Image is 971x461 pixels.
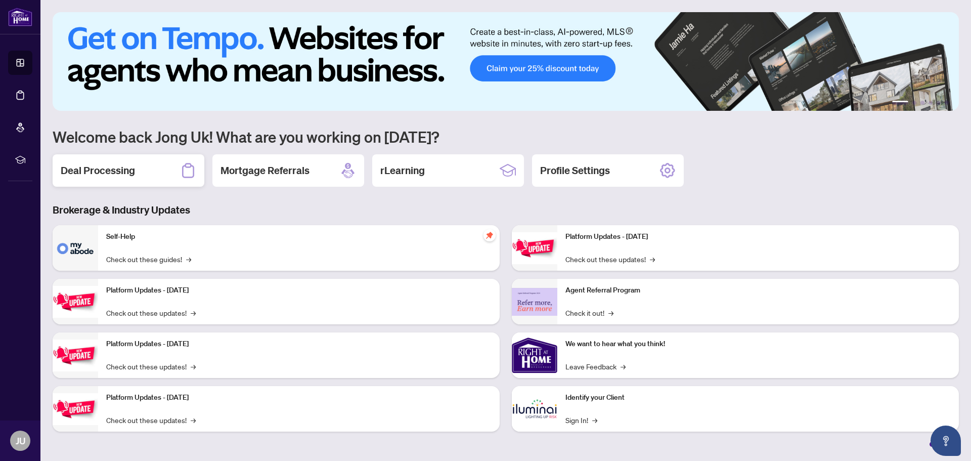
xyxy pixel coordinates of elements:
[565,361,626,372] a: Leave Feedback→
[565,392,951,403] p: Identify your Client
[512,386,557,432] img: Identify your Client
[565,307,613,318] a: Check it out!→
[53,393,98,425] img: Platform Updates - July 8, 2025
[106,231,492,242] p: Self-Help
[8,8,32,26] img: logo
[912,101,916,105] button: 2
[53,340,98,371] img: Platform Updates - July 21, 2025
[53,127,959,146] h1: Welcome back Jong Uk! What are you working on [DATE]?
[106,414,196,426] a: Check out these updates!→
[512,232,557,264] img: Platform Updates - June 23, 2025
[565,414,597,426] a: Sign In!→
[929,101,933,105] button: 4
[53,203,959,217] h3: Brokerage & Industry Updates
[565,339,951,350] p: We want to hear what you think!
[892,101,908,105] button: 1
[191,307,196,318] span: →
[61,163,135,178] h2: Deal Processing
[191,414,196,426] span: →
[945,101,949,105] button: 6
[16,434,25,448] span: JU
[106,392,492,403] p: Platform Updates - [DATE]
[106,285,492,296] p: Platform Updates - [DATE]
[186,254,191,265] span: →
[920,101,924,105] button: 3
[565,285,951,296] p: Agent Referral Program
[565,254,655,265] a: Check out these updates!→
[106,361,196,372] a: Check out these updates!→
[380,163,425,178] h2: rLearning
[565,231,951,242] p: Platform Updates - [DATE]
[540,163,610,178] h2: Profile Settings
[592,414,597,426] span: →
[106,307,196,318] a: Check out these updates!→
[53,12,959,111] img: Slide 0
[220,163,310,178] h2: Mortgage Referrals
[931,426,961,456] button: Open asap
[621,361,626,372] span: →
[53,225,98,271] img: Self-Help
[191,361,196,372] span: →
[512,288,557,316] img: Agent Referral Program
[512,332,557,378] img: We want to hear what you think!
[53,286,98,318] img: Platform Updates - September 16, 2025
[608,307,613,318] span: →
[650,254,655,265] span: →
[937,101,941,105] button: 5
[106,254,191,265] a: Check out these guides!→
[106,339,492,350] p: Platform Updates - [DATE]
[483,229,496,241] span: pushpin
